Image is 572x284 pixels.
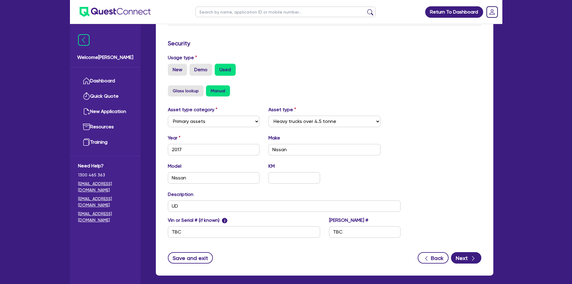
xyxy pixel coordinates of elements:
img: quick-quote [83,93,90,100]
label: Model [168,163,181,170]
label: KM [268,163,275,170]
label: Year [168,134,180,142]
span: i [222,218,227,223]
label: Usage type [168,54,197,61]
span: Welcome [PERSON_NAME] [77,54,133,61]
label: Vin or Serial # (if known) [168,217,228,224]
h3: Security [168,40,481,47]
a: Dashboard [78,73,132,89]
img: new-application [83,108,90,115]
a: Training [78,135,132,150]
label: [PERSON_NAME] # [329,217,368,224]
a: [EMAIL_ADDRESS][DOMAIN_NAME] [78,181,132,193]
img: quest-connect-logo-blue [80,7,151,17]
a: [EMAIL_ADDRESS][DOMAIN_NAME] [78,196,132,208]
a: Quick Quote [78,89,132,104]
label: Demo [189,64,212,76]
a: [EMAIL_ADDRESS][DOMAIN_NAME] [78,211,132,223]
label: Make [268,134,280,142]
button: Glass lookup [168,85,204,96]
img: training [83,139,90,146]
button: Next [451,252,481,264]
img: icon-menu-close [78,34,89,46]
button: Save and exit [168,252,213,264]
label: Asset type category [168,106,217,113]
a: New Application [78,104,132,119]
button: Manual [206,85,230,96]
img: resources [83,123,90,130]
label: Used [215,64,236,76]
button: Back [418,252,449,264]
a: Return To Dashboard [425,6,483,18]
span: Need Help? [78,162,132,169]
label: Description [168,191,193,198]
input: Search by name, application ID or mobile number... [195,7,376,17]
label: Asset type [268,106,296,113]
label: New [168,64,187,76]
a: Dropdown toggle [484,4,500,20]
span: 1300 465 363 [78,172,132,178]
a: Resources [78,119,132,135]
